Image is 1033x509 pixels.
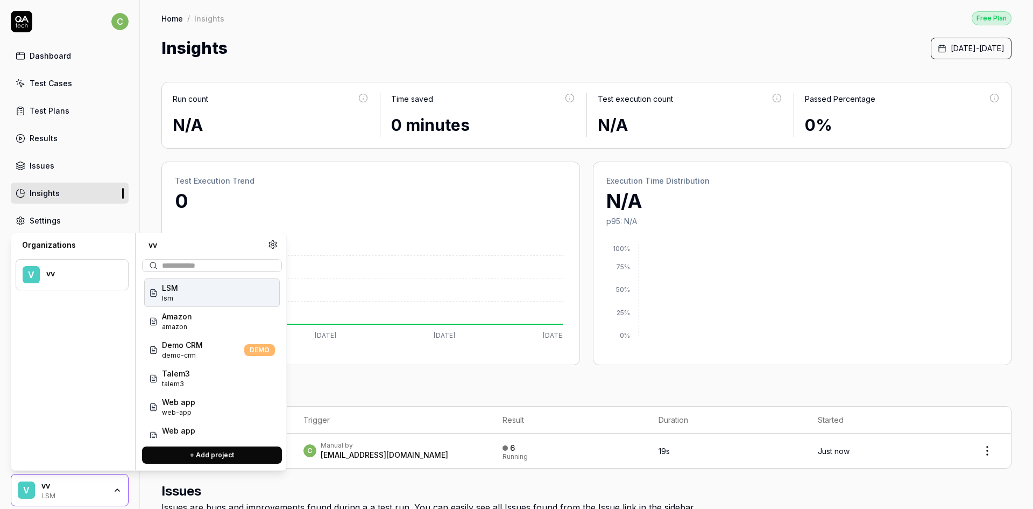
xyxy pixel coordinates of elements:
button: vvv [16,259,129,290]
p: p95: N/A [606,215,998,227]
div: Results [30,133,58,144]
div: Insights [194,13,224,24]
h2: Execution Time Distribution [606,175,998,186]
div: Organizations [16,240,129,250]
div: N/A [598,113,783,137]
span: Project ID: J7PY [162,379,190,389]
h2: Issues [161,482,1011,501]
div: vv [41,481,106,491]
div: Issues [30,160,54,171]
div: Passed Percentage [805,93,875,104]
div: Run count [173,93,208,104]
a: Results [11,128,129,149]
tspan: 75% [616,263,630,271]
div: Insights [30,187,60,199]
span: v [18,482,35,499]
h2: Results [161,378,1011,406]
tspan: [DATE] [543,331,564,339]
button: vvvLSM [11,474,129,506]
a: Insights [11,183,129,204]
div: 0 minutes [391,113,576,137]
div: Test Cases [30,78,72,89]
tspan: [DATE] [434,331,455,339]
span: Talem3 [162,368,190,379]
span: Project ID: l2Qg [162,436,195,446]
div: Suggestions [142,276,282,438]
div: vv [142,240,268,250]
h1: Insights [161,36,228,60]
div: [EMAIL_ADDRESS][DOMAIN_NAME] [321,450,448,461]
div: Manual by [321,441,448,450]
a: Settings [11,210,129,231]
th: Started [807,407,964,434]
th: Trigger [293,407,492,434]
span: LSM [162,282,178,294]
tspan: 0% [620,331,630,339]
tspan: [DATE] [315,331,336,339]
div: 0% [805,113,1001,137]
div: Running [503,454,528,460]
div: Test execution count [598,93,673,104]
button: Free Plan [972,11,1011,25]
a: Organization settings [268,240,278,253]
div: / [187,13,190,24]
tspan: 100% [613,245,630,253]
p: N/A [606,186,998,215]
time: Just now [818,447,850,456]
span: v [23,266,40,283]
a: Home [161,13,183,24]
div: Dashboard [30,50,71,61]
span: [DATE] - [DATE] [951,43,1004,54]
button: c [111,11,129,32]
span: c [111,13,129,30]
h2: Test Execution Trend [175,175,567,186]
a: Issues [11,155,129,176]
div: N/A [173,113,369,137]
span: Web app [162,396,195,408]
div: Settings [30,215,61,226]
a: Test Cases [11,73,129,94]
th: Duration [648,407,807,434]
div: Test Plans [30,105,69,116]
span: Project ID: ahct [162,322,192,332]
a: Dashboard [11,45,129,66]
span: Amazon [162,311,192,322]
tspan: 50% [616,285,630,294]
tspan: 25% [617,309,630,317]
p: 0 [175,186,567,215]
a: Test Plans [11,100,129,121]
span: Project ID: hMxY [162,351,203,360]
button: [DATE]-[DATE] [931,38,1011,59]
time: 19s [659,447,670,456]
span: DEMO [244,344,275,356]
div: Time saved [391,93,433,104]
span: c [303,444,316,457]
div: LSM [41,491,106,499]
div: 6 [510,443,515,453]
span: Web app [162,425,195,436]
button: + Add project [142,447,282,464]
div: vv [46,269,114,278]
span: Project ID: Rffm [162,408,195,417]
th: Result [492,407,648,434]
span: Project ID: CG8H [162,294,178,303]
span: Demo CRM [162,339,203,351]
